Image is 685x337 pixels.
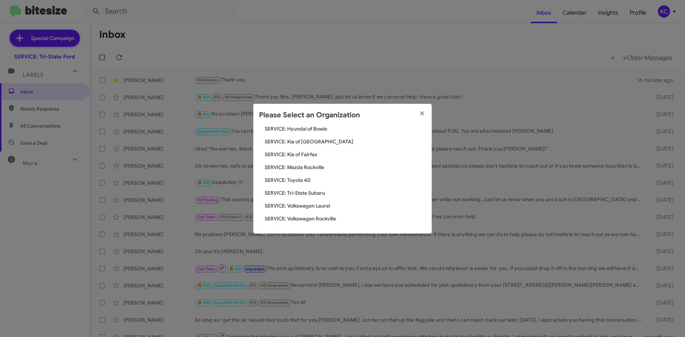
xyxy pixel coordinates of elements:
[265,164,426,171] span: SERVICE: Mazda Rockville
[265,138,426,145] span: SERVICE: Kia of [GEOGRAPHIC_DATA]
[259,109,360,121] h2: Please Select an Organization
[265,125,426,132] span: SERVICE: Hyundai of Bowie
[265,202,426,209] span: SERVICE: Volkswagen Laurel
[265,177,426,184] span: SERVICE: Toyota 40
[265,151,426,158] span: SERVICE: Kia of Fairfax
[265,215,426,222] span: SERVICE: Volkswagen Rockville
[265,189,426,196] span: SERVICE: Tri-State Subaru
